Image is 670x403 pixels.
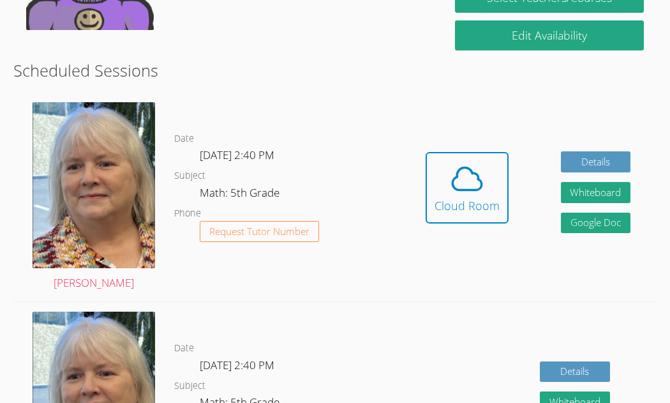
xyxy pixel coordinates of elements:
[174,168,205,184] dt: Subject
[435,197,500,215] div: Cloud Room
[200,148,274,162] span: [DATE] 2:40 PM
[33,102,155,292] a: [PERSON_NAME]
[174,378,205,394] dt: Subject
[13,58,657,82] h2: Scheduled Sessions
[426,152,509,224] button: Cloud Room
[561,213,631,234] a: Google Doc
[200,221,319,242] button: Request Tutor Number
[174,340,194,356] dt: Date
[455,20,644,50] a: Edit Availability
[561,182,631,203] button: Whiteboard
[33,102,155,268] img: Screen%20Shot%202022-10-08%20at%202.27.06%20PM.png
[540,361,610,383] a: Details
[174,131,194,147] dt: Date
[174,206,201,222] dt: Phone
[200,358,274,372] span: [DATE] 2:40 PM
[200,184,282,206] dd: Math: 5th Grade
[209,227,309,236] span: Request Tutor Number
[561,151,631,172] a: Details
